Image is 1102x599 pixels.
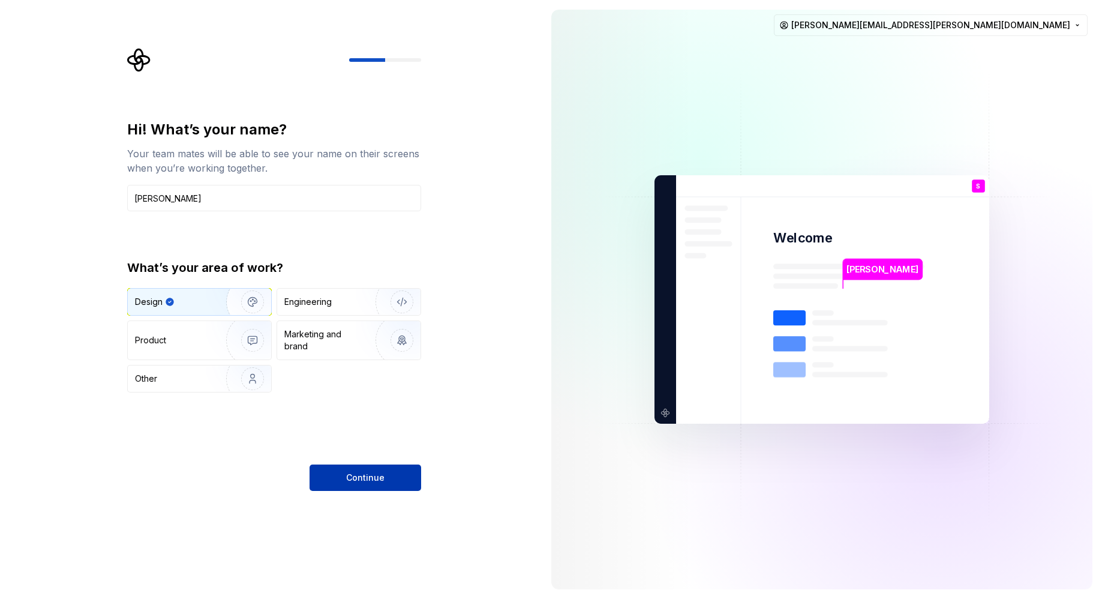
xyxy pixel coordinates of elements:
svg: Supernova Logo [127,48,151,72]
div: Product [135,334,166,346]
p: [PERSON_NAME] [846,263,918,276]
button: [PERSON_NAME][EMAIL_ADDRESS][PERSON_NAME][DOMAIN_NAME] [774,14,1088,36]
p: S [976,183,980,190]
div: Engineering [284,296,332,308]
input: Han Solo [127,185,421,211]
div: What’s your area of work? [127,259,421,276]
div: Marketing and brand [284,328,365,352]
div: Hi! What’s your name? [127,120,421,139]
span: [PERSON_NAME][EMAIL_ADDRESS][PERSON_NAME][DOMAIN_NAME] [791,19,1070,31]
p: Welcome [773,229,832,247]
div: Design [135,296,163,308]
button: Continue [310,465,421,491]
div: Your team mates will be able to see your name on their screens when you’re working together. [127,146,421,175]
div: Other [135,373,157,385]
span: Continue [346,472,385,484]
